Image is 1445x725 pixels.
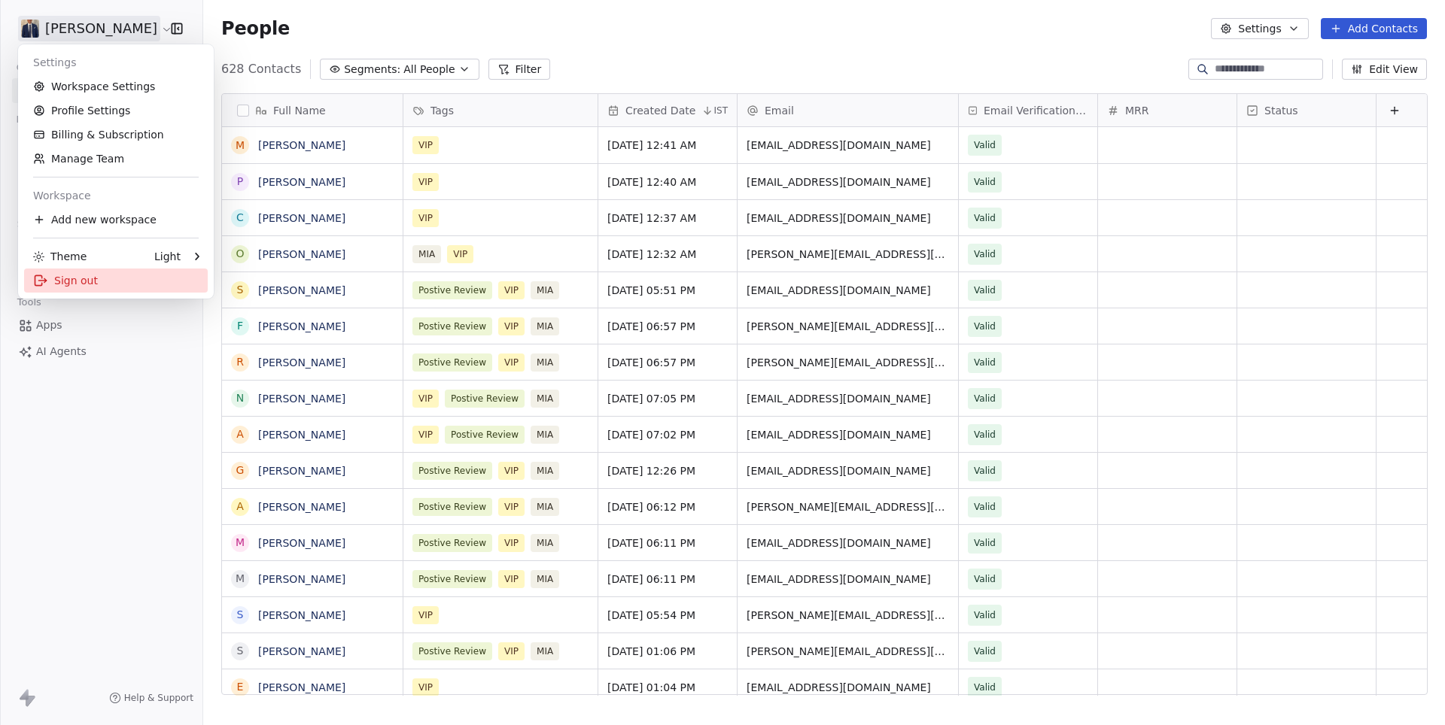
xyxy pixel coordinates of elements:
[24,208,208,232] div: Add new workspace
[154,249,181,264] div: Light
[24,268,208,293] div: Sign out
[24,74,208,99] a: Workspace Settings
[24,147,208,171] a: Manage Team
[24,50,208,74] div: Settings
[24,184,208,208] div: Workspace
[33,249,87,264] div: Theme
[24,123,208,147] a: Billing & Subscription
[24,99,208,123] a: Profile Settings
